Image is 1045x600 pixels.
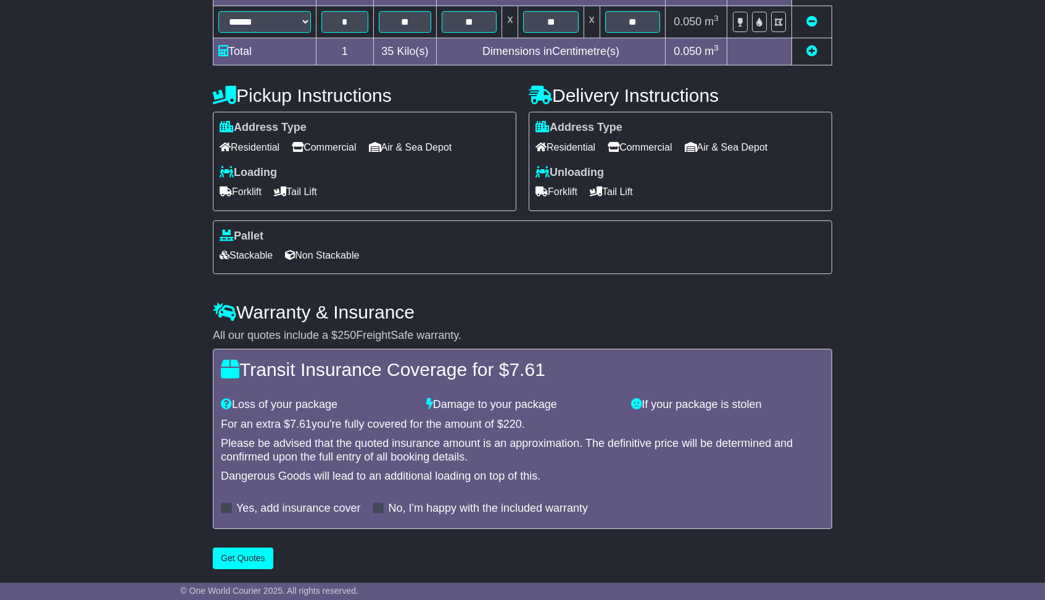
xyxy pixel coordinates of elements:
td: Kilo(s) [373,38,437,65]
span: m [704,15,719,28]
div: Loss of your package [215,398,420,412]
a: Add new item [806,45,817,57]
span: 0.050 [674,45,701,57]
span: Tail Lift [274,182,317,201]
div: All our quotes include a $ FreightSafe warranty. [213,329,832,343]
a: Remove this item [806,15,817,28]
span: Residential [535,138,595,157]
label: Yes, add insurance cover [236,502,360,515]
td: Dimensions in Centimetre(s) [437,38,666,65]
label: Unloading [535,166,604,180]
td: Total [213,38,316,65]
div: Please be advised that the quoted insurance amount is an approximation. The definitive price will... [221,437,824,464]
label: Address Type [535,121,622,135]
span: Air & Sea Depot [369,138,452,157]
label: Address Type [220,121,307,135]
div: If your package is stolen [625,398,830,412]
button: Get Quotes [213,548,273,569]
td: x [584,6,600,38]
span: Non Stackable [285,246,359,265]
div: For an extra $ you're fully covered for the amount of $ . [221,418,824,431]
span: Residential [220,138,279,157]
span: 35 [381,45,394,57]
span: Stackable [220,246,273,265]
span: Tail Lift [590,182,633,201]
div: Damage to your package [420,398,626,412]
label: Pallet [220,230,263,243]
span: 7.61 [290,418,312,430]
td: x [502,6,518,38]
h4: Delivery Instructions [529,85,832,106]
td: 1 [316,38,374,65]
span: 250 [337,329,356,341]
span: Commercial [608,138,672,157]
span: © One World Courier 2025. All rights reserved. [180,586,358,596]
div: Dangerous Goods will lead to an additional loading on top of this. [221,470,824,483]
h4: Pickup Instructions [213,85,516,106]
span: 0.050 [674,15,701,28]
span: Commercial [292,138,356,157]
label: Loading [220,166,277,180]
span: Air & Sea Depot [685,138,768,157]
sup: 3 [714,43,719,52]
span: 220 [503,418,522,430]
sup: 3 [714,14,719,23]
span: m [704,45,719,57]
label: No, I'm happy with the included warranty [388,502,588,515]
span: 7.61 [509,359,545,380]
span: Forklift [535,182,577,201]
h4: Warranty & Insurance [213,302,832,322]
h4: Transit Insurance Coverage for $ [221,359,824,380]
span: Forklift [220,182,262,201]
